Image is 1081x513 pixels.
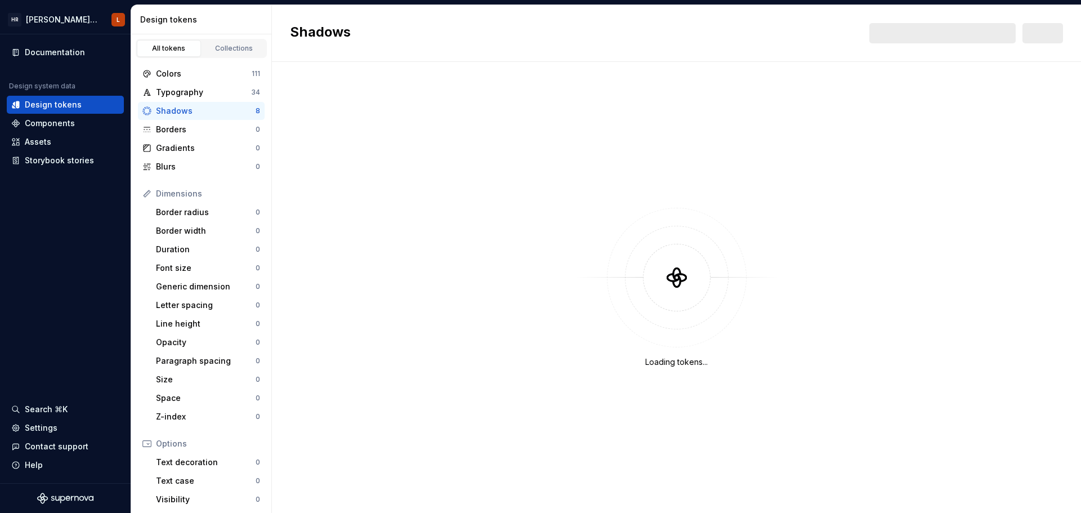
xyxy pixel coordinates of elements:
[156,374,256,385] div: Size
[151,389,265,407] a: Space0
[256,458,260,467] div: 0
[256,412,260,421] div: 0
[138,139,265,157] a: Gradients0
[25,404,68,415] div: Search ⌘K
[156,411,256,422] div: Z-index
[2,7,128,32] button: HR[PERSON_NAME] UI Toolkit (HUT)L
[256,208,260,217] div: 0
[7,96,124,114] a: Design tokens
[256,245,260,254] div: 0
[256,226,260,235] div: 0
[7,43,124,61] a: Documentation
[151,490,265,508] a: Visibility0
[256,375,260,384] div: 0
[151,453,265,471] a: Text decoration0
[138,121,265,139] a: Borders0
[25,441,88,452] div: Contact support
[151,259,265,277] a: Font size0
[156,337,256,348] div: Opacity
[251,88,260,97] div: 34
[156,161,256,172] div: Blurs
[25,118,75,129] div: Components
[151,222,265,240] a: Border width0
[151,371,265,389] a: Size0
[7,456,124,474] button: Help
[25,47,85,58] div: Documentation
[290,23,351,43] h2: Shadows
[8,13,21,26] div: HR
[151,472,265,490] a: Text case0
[256,264,260,273] div: 0
[151,240,265,258] a: Duration0
[117,15,120,24] div: L
[156,475,256,487] div: Text case
[7,419,124,437] a: Settings
[151,315,265,333] a: Line height0
[138,83,265,101] a: Typography34
[645,356,708,368] div: Loading tokens...
[156,207,256,218] div: Border radius
[9,82,75,91] div: Design system data
[25,136,51,148] div: Assets
[252,69,260,78] div: 111
[156,300,256,311] div: Letter spacing
[256,356,260,365] div: 0
[7,114,124,132] a: Components
[37,493,93,504] svg: Supernova Logo
[256,476,260,485] div: 0
[256,125,260,134] div: 0
[25,460,43,471] div: Help
[156,457,256,468] div: Text decoration
[156,281,256,292] div: Generic dimension
[151,352,265,370] a: Paragraph spacing0
[26,14,98,25] div: [PERSON_NAME] UI Toolkit (HUT)
[206,44,262,53] div: Collections
[256,495,260,504] div: 0
[156,87,251,98] div: Typography
[156,124,256,135] div: Borders
[138,65,265,83] a: Colors111
[156,105,256,117] div: Shadows
[156,494,256,505] div: Visibility
[156,244,256,255] div: Duration
[140,14,267,25] div: Design tokens
[156,225,256,237] div: Border width
[156,318,256,329] div: Line height
[151,408,265,426] a: Z-index0
[256,394,260,403] div: 0
[156,188,260,199] div: Dimensions
[141,44,197,53] div: All tokens
[7,151,124,169] a: Storybook stories
[151,333,265,351] a: Opacity0
[25,422,57,434] div: Settings
[151,278,265,296] a: Generic dimension0
[156,438,260,449] div: Options
[256,106,260,115] div: 8
[156,262,256,274] div: Font size
[256,144,260,153] div: 0
[7,438,124,456] button: Contact support
[7,400,124,418] button: Search ⌘K
[7,133,124,151] a: Assets
[256,282,260,291] div: 0
[138,158,265,176] a: Blurs0
[151,296,265,314] a: Letter spacing0
[25,99,82,110] div: Design tokens
[156,142,256,154] div: Gradients
[25,155,94,166] div: Storybook stories
[156,68,252,79] div: Colors
[256,162,260,171] div: 0
[256,319,260,328] div: 0
[138,102,265,120] a: Shadows8
[256,338,260,347] div: 0
[256,301,260,310] div: 0
[156,392,256,404] div: Space
[156,355,256,367] div: Paragraph spacing
[151,203,265,221] a: Border radius0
